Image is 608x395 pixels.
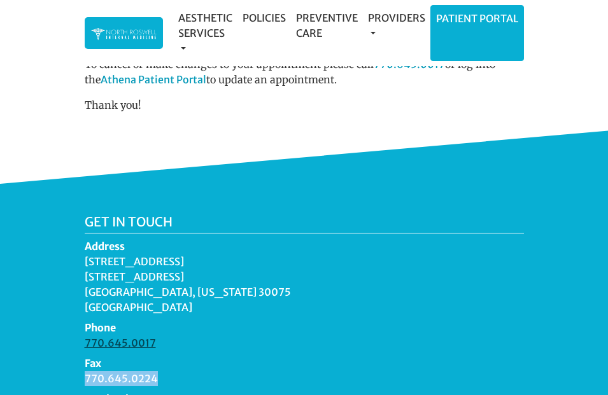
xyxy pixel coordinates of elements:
a: 770.645.0017 [85,336,156,352]
img: North Roswell Internal Medicine [91,27,157,41]
h5: Get in touch [85,214,524,233]
a: Policies [237,5,291,31]
dd: [STREET_ADDRESS] [STREET_ADDRESS] [GEOGRAPHIC_DATA], [US_STATE] 30075 [GEOGRAPHIC_DATA] [85,254,524,315]
p: Thank you! [85,97,524,113]
a: Providers [363,5,430,46]
a: Preventive Care [291,5,363,46]
dt: Address [85,239,524,254]
a: Athena Patient Portal [101,73,206,86]
dt: Fax [85,356,524,371]
dd: 770.645.0224 [85,371,524,386]
a: Aesthetic Services [173,5,237,61]
p: To cancel or make changes to your appointment please call or log into the to update an appointment. [85,57,524,87]
a: Patient Portal [431,6,523,31]
dt: Phone [85,320,524,335]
